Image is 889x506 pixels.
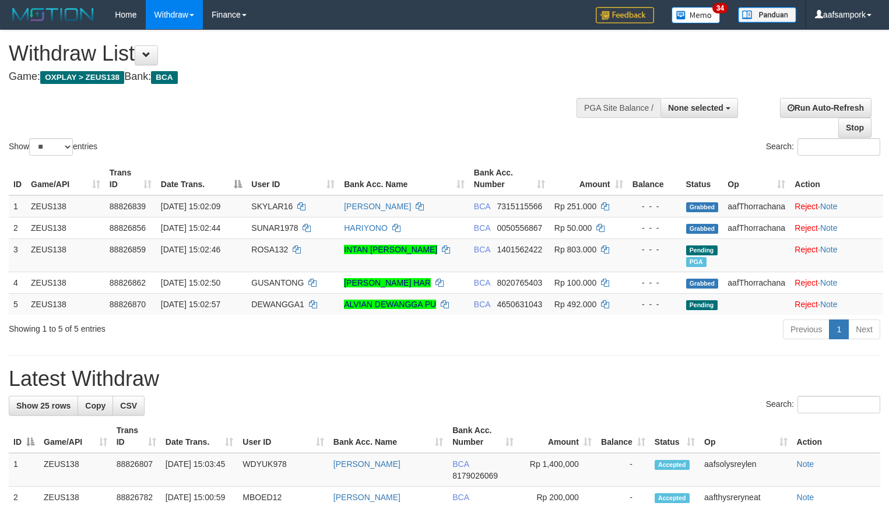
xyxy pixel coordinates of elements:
label: Search: [766,138,880,156]
span: BCA [452,459,469,469]
a: [PERSON_NAME] [333,493,400,502]
a: Reject [795,245,818,254]
td: aafsolysreylen [700,453,792,487]
a: 1 [829,319,849,339]
span: 88826839 [110,202,146,211]
th: Game/API: activate to sort column ascending [26,162,105,195]
span: Accepted [655,493,690,503]
span: BCA [474,202,490,211]
span: BCA [452,493,469,502]
th: User ID: activate to sort column ascending [238,420,329,453]
span: OXPLAY > ZEUS138 [40,71,124,84]
th: Amount: activate to sort column ascending [550,162,628,195]
span: Copy 4650631043 to clipboard [497,300,543,309]
th: Action [792,420,880,453]
span: Rp 50.000 [554,223,592,233]
td: · [790,238,883,272]
div: - - - [633,298,677,310]
span: BCA [151,71,177,84]
span: BCA [474,278,490,287]
span: Grabbed [686,202,719,212]
span: [DATE] 15:02:09 [161,202,220,211]
td: ZEUS138 [26,195,105,217]
a: [PERSON_NAME] [344,202,411,211]
span: Rp 492.000 [554,300,596,309]
a: CSV [113,396,145,416]
th: Bank Acc. Number: activate to sort column ascending [448,420,518,453]
th: Op: activate to sort column ascending [700,420,792,453]
td: aafThorrachana [723,272,790,293]
td: 2 [9,217,26,238]
span: [DATE] 15:02:46 [161,245,220,254]
td: WDYUK978 [238,453,329,487]
img: Feedback.jpg [596,7,654,23]
a: Previous [783,319,830,339]
span: 88826870 [110,300,146,309]
th: Bank Acc. Name: activate to sort column ascending [329,420,448,453]
th: Status [681,162,723,195]
a: Reject [795,300,818,309]
img: panduan.png [738,7,796,23]
a: Reject [795,278,818,287]
td: ZEUS138 [26,272,105,293]
th: Date Trans.: activate to sort column descending [156,162,247,195]
select: Showentries [29,138,73,156]
td: ZEUS138 [26,293,105,315]
a: Run Auto-Refresh [780,98,872,118]
label: Show entries [9,138,97,156]
label: Search: [766,396,880,413]
th: Amount: activate to sort column ascending [518,420,596,453]
span: BCA [474,223,490,233]
span: ROSA132 [251,245,288,254]
img: Button%20Memo.svg [672,7,721,23]
td: aafThorrachana [723,217,790,238]
span: Pending [686,300,718,310]
span: DEWANGGA1 [251,300,304,309]
img: MOTION_logo.png [9,6,97,23]
span: 34 [712,3,728,13]
span: 88826862 [110,278,146,287]
a: Note [797,493,814,502]
div: - - - [633,222,677,234]
span: Copy 0050556867 to clipboard [497,223,543,233]
span: SUNAR1978 [251,223,298,233]
a: Note [820,245,838,254]
th: User ID: activate to sort column ascending [247,162,339,195]
span: Grabbed [686,279,719,289]
td: ZEUS138 [26,238,105,272]
span: 88826856 [110,223,146,233]
div: - - - [633,201,677,212]
h1: Latest Withdraw [9,367,880,391]
td: 5 [9,293,26,315]
span: GUSANTONG [251,278,304,287]
td: 1 [9,195,26,217]
td: ZEUS138 [39,453,112,487]
span: Rp 803.000 [554,245,596,254]
span: Show 25 rows [16,401,71,410]
td: ZEUS138 [26,217,105,238]
a: Reject [795,223,818,233]
span: 88826859 [110,245,146,254]
span: Copy 1401562422 to clipboard [497,245,543,254]
span: [DATE] 15:02:44 [161,223,220,233]
th: Op: activate to sort column ascending [723,162,790,195]
th: Bank Acc. Number: activate to sort column ascending [469,162,550,195]
td: [DATE] 15:03:45 [161,453,238,487]
a: INTAN [PERSON_NAME] [344,245,437,254]
td: 4 [9,272,26,293]
td: - [596,453,650,487]
span: CSV [120,401,137,410]
td: 1 [9,453,39,487]
a: Stop [838,118,872,138]
th: Status: activate to sort column ascending [650,420,700,453]
span: Copy 8179026069 to clipboard [452,471,498,480]
input: Search: [797,396,880,413]
th: ID [9,162,26,195]
td: Rp 1,400,000 [518,453,596,487]
td: 3 [9,238,26,272]
a: Note [820,278,838,287]
span: SKYLAR16 [251,202,293,211]
span: Copy [85,401,106,410]
td: · [790,195,883,217]
th: Balance [628,162,681,195]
